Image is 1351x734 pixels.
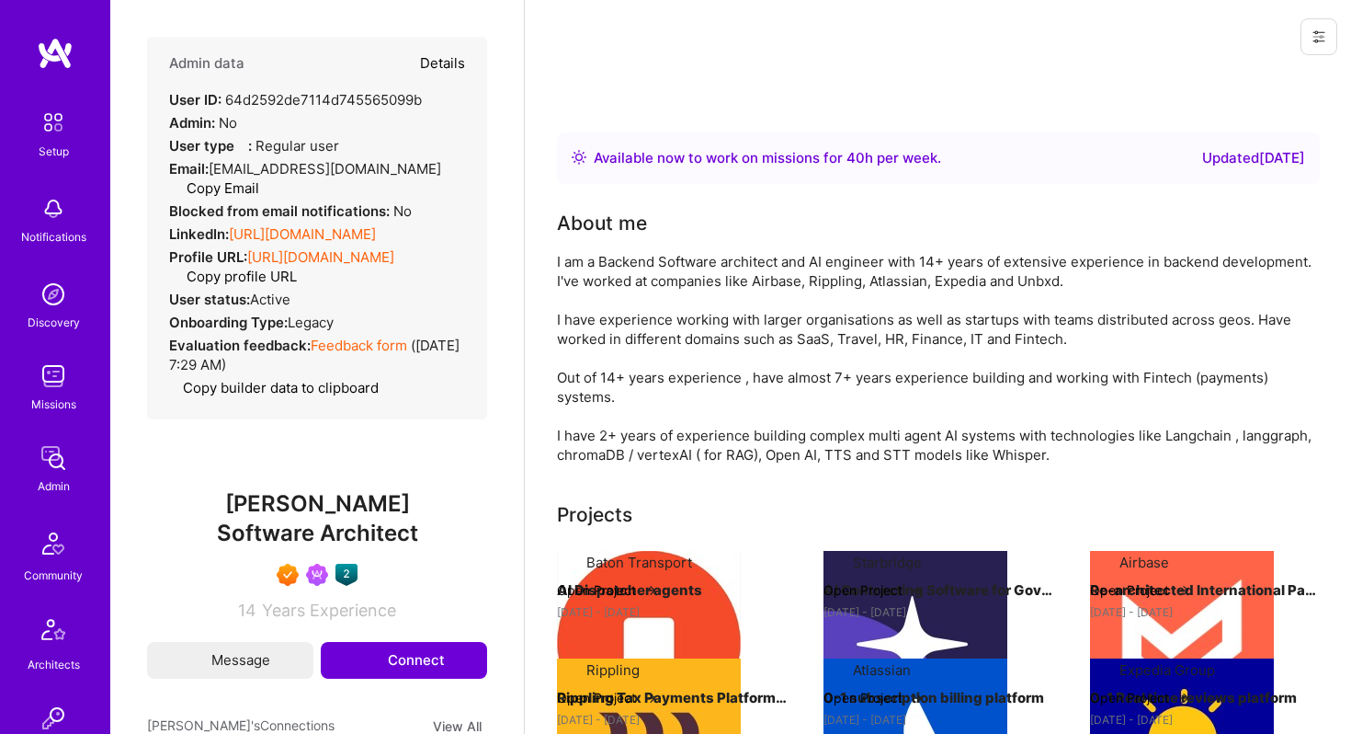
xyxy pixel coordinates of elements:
[173,178,259,198] button: Copy Email
[24,566,83,585] div: Community
[853,660,911,680] div: Atlassian
[209,160,441,178] span: [EMAIL_ADDRESS][DOMAIN_NAME]
[173,182,187,196] i: icon Copy
[31,611,75,655] img: Architects
[1090,710,1320,729] div: [DATE] - [DATE]
[1119,553,1169,572] div: Airbase
[262,601,396,620] span: Years Experience
[557,579,787,602] h4: AI Dispatcher agents
[910,691,925,705] img: arrow-right
[169,291,250,308] strong: User status:
[238,601,256,620] span: 14
[1202,147,1305,169] div: Updated [DATE]
[31,395,76,414] div: Missions
[169,113,237,132] div: No
[594,147,941,169] div: Available now to work on missions for h per week .
[288,314,334,331] span: legacy
[21,227,86,247] div: Notifications
[557,501,632,529] div: Projects
[823,579,1053,602] h4: AI Contracting Software for Government Vendors
[823,688,925,707] button: Open Project
[643,691,658,705] img: arrow-right
[169,114,215,132] strong: Admin:
[169,90,422,109] div: 64d2592de7114d745565099b
[39,142,69,161] div: Setup
[247,248,394,266] a: [URL][DOMAIN_NAME]
[37,37,74,70] img: logo
[169,160,209,178] strong: Email:
[1090,579,1320,602] h4: Re-architected International Payments Platform
[1090,688,1191,707] button: Open Project
[169,248,247,266] strong: Profile URL:
[169,137,252,155] strong: User type :
[557,602,787,622] div: [DATE] - [DATE]
[173,267,297,286] button: Copy profile URL
[1090,602,1320,622] div: [DATE] - [DATE]
[557,688,658,707] button: Open Project
[823,710,1053,729] div: [DATE] - [DATE]
[1176,583,1191,598] img: arrow-right
[586,660,640,680] div: Rippling
[35,276,72,313] img: discovery
[31,522,75,566] img: Community
[572,150,586,165] img: Availability
[846,149,865,166] span: 40
[234,137,248,151] i: Help
[1090,580,1191,600] button: Open Project
[586,553,692,572] div: Baton Transport
[169,382,183,396] i: icon Copy
[34,103,73,142] img: setup
[557,580,658,600] button: Open Project
[420,37,465,90] button: Details
[173,270,187,284] i: icon Copy
[169,202,393,220] strong: Blocked from email notifications:
[169,378,379,397] button: Copy builder data to clipboard
[823,580,925,600] button: Open Project
[643,583,658,598] img: arrow-right
[363,652,380,669] i: icon Connect
[169,225,229,243] strong: LinkedIn:
[557,710,787,729] div: [DATE] - [DATE]
[1119,660,1215,680] div: Expedia Group
[823,686,1053,710] h4: 0-1 subscription billing platform
[38,476,70,496] div: Admin
[229,225,376,243] a: [URL][DOMAIN_NAME]
[1090,686,1320,710] h4: 0-1 Real time reviews platform
[35,358,72,395] img: teamwork
[557,252,1320,464] div: I am a Backend Software architect and AI engineer with 14+ years of extensive experience in backe...
[910,583,925,598] img: arrow-right
[277,564,299,586] img: Exceptional A.Teamer
[169,55,244,72] h4: Admin data
[306,564,328,586] img: Been on Mission
[169,201,412,221] div: No
[311,337,407,354] a: Feedback form
[147,490,487,518] span: [PERSON_NAME]
[169,136,339,155] div: Regular user
[28,313,80,332] div: Discovery
[250,291,290,308] span: Active
[169,91,221,109] strong: User ID:
[147,642,313,679] button: Message
[557,210,647,237] div: About me
[823,602,1053,622] div: [DATE] - [DATE]
[557,686,787,710] h4: Rippling Tax Payments Platform Re-architecture
[169,337,311,354] strong: Evaluation feedback:
[853,553,922,572] div: Starbridge
[321,642,487,679] button: Connect
[28,655,80,674] div: Architects
[169,336,465,374] div: ( [DATE] 7:29 AM )
[1176,691,1191,705] img: arrow-right
[217,520,418,546] span: Software Architect
[190,654,203,667] i: icon Mail
[35,440,72,476] img: admin teamwork
[169,314,288,331] strong: Onboarding Type:
[35,190,72,227] img: bell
